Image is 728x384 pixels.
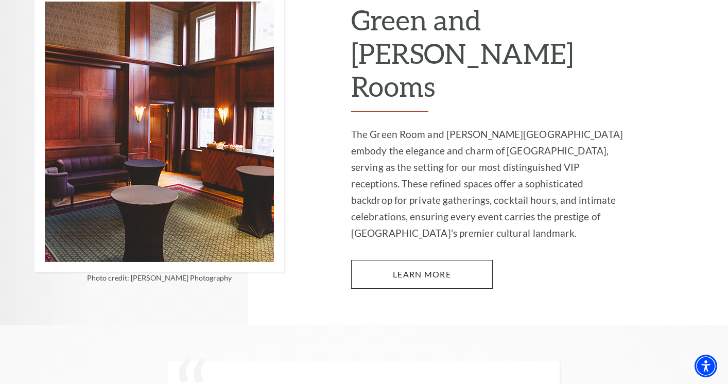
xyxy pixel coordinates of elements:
p: Photo credit: [PERSON_NAME] Photography [34,274,284,282]
div: Accessibility Menu [695,355,717,377]
p: The Green Room and [PERSON_NAME][GEOGRAPHIC_DATA] embody the elegance and charm of [GEOGRAPHIC_DA... [351,126,627,241]
a: Learn More Green and Richardson Rooms [351,260,493,289]
h2: Green and [PERSON_NAME] Rooms [351,3,627,112]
